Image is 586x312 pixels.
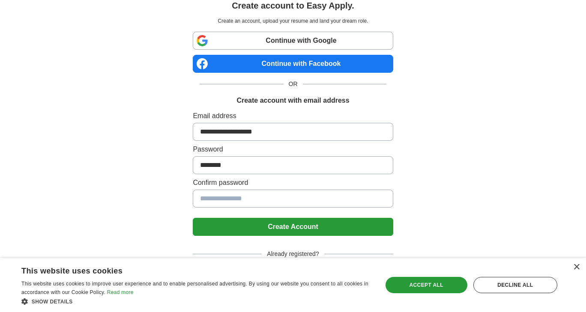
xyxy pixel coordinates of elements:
label: Email address [193,111,393,121]
span: Show details [32,299,73,305]
div: Accept all [386,277,467,293]
label: Confirm password [193,178,393,188]
span: OR [284,80,303,89]
a: Read more, opens a new window [107,289,134,295]
h1: Create account with email address [236,95,349,106]
div: Decline all [473,277,557,293]
a: Continue with Google [193,32,393,50]
span: Already registered? [262,250,324,259]
div: Show details [21,297,372,306]
div: Close [573,264,580,270]
span: This website uses cookies to improve user experience and to enable personalised advertising. By u... [21,281,368,295]
a: Continue with Facebook [193,55,393,73]
label: Password [193,144,393,155]
button: Create Account [193,218,393,236]
div: This website uses cookies [21,263,350,276]
p: Create an account, upload your resume and land your dream role. [194,17,391,25]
